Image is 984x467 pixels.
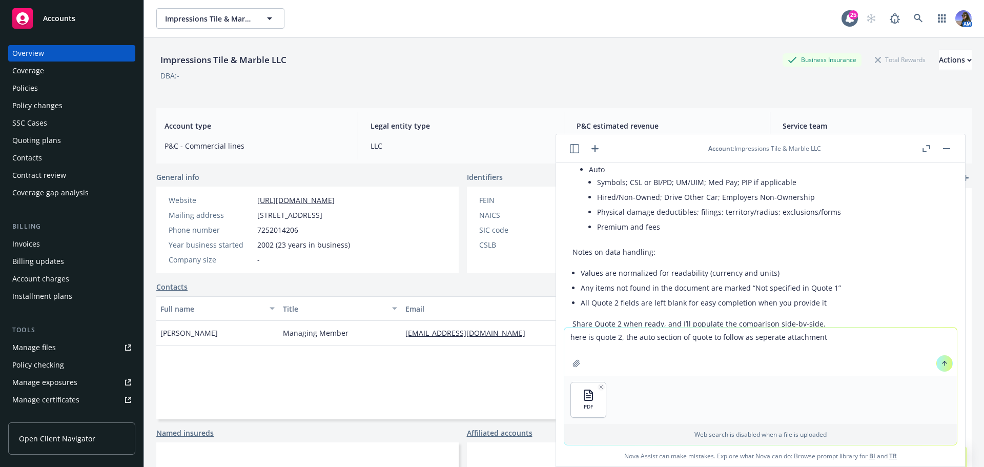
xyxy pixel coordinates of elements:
div: Impressions Tile & Marble LLC [156,53,291,67]
a: Contacts [8,150,135,166]
span: Accounts [43,14,75,23]
div: Business Insurance [783,53,862,66]
div: Manage exposures [12,374,77,391]
span: Nova Assist can make mistakes. Explore what Nova can do: Browse prompt library for and [560,445,961,466]
a: Invoices [8,236,135,252]
a: [EMAIL_ADDRESS][DOMAIN_NAME] [405,328,534,338]
span: 7252014206 [257,225,298,235]
div: Manage files [12,339,56,356]
a: SSC Cases [8,115,135,131]
a: Contract review [8,167,135,184]
a: Manage files [8,339,135,356]
div: Contract review [12,167,66,184]
p: Web search is disabled when a file is uploaded [570,430,951,439]
div: Quoting plans [12,132,61,149]
div: Total Rewards [870,53,931,66]
a: Overview [8,45,135,62]
span: P&C estimated revenue [577,120,757,131]
div: Year business started [169,239,253,250]
span: [PERSON_NAME] [160,328,218,338]
span: General info [156,172,199,182]
a: Accounts [8,4,135,33]
a: BI [869,452,875,460]
span: Identifiers [467,172,503,182]
a: Account charges [8,271,135,287]
div: CSLB [479,239,564,250]
span: LLC [371,140,551,151]
a: Named insureds [156,428,214,438]
div: Policies [12,80,38,96]
li: Values are normalized for readability (currency and units) [581,266,949,280]
textarea: here is quote 2, the auto section of quote to follow as seperate attachment [564,328,957,376]
span: Account type [165,120,345,131]
a: Manage claims [8,409,135,425]
span: Open Client Navigator [19,433,95,444]
button: Impressions Tile & Marble LLC [156,8,284,29]
span: 2002 (23 years in business) [257,239,350,250]
a: Coverage gap analysis [8,185,135,201]
a: Report a Bug [885,8,905,29]
div: Policy changes [12,97,63,114]
a: Contacts [156,281,188,292]
div: NAICS [479,210,564,220]
a: Policy changes [8,97,135,114]
div: SIC code [479,225,564,235]
span: Legal entity type [371,120,551,131]
p: Share Quote 2 when ready, and I’ll populate the comparison side-by-side. [572,318,949,329]
a: TR [889,452,897,460]
button: Full name [156,296,279,321]
div: 25 [849,10,858,19]
a: Policies [8,80,135,96]
li: All Quote 2 fields are left blank for easy completion when you provide it [581,295,949,310]
div: Email [405,303,590,314]
a: Manage exposures [8,374,135,391]
span: - [257,254,260,265]
p: Notes on data handling: [572,247,949,257]
a: Start snowing [861,8,881,29]
div: FEIN [479,195,564,206]
a: Search [908,8,929,29]
div: Overview [12,45,44,62]
span: Impressions Tile & Marble LLC [165,13,254,24]
div: Installment plans [12,288,72,304]
button: Title [279,296,401,321]
a: add [959,172,972,184]
li: Symbols; CSL or BI/PD; UM/UIM; Med Pay; PIP if applicable [597,175,949,190]
span: Account [708,144,733,153]
div: Website [169,195,253,206]
span: Service team [783,120,963,131]
span: P&C - Commercial lines [165,140,345,151]
a: Coverage [8,63,135,79]
div: Billing updates [12,253,64,270]
li: Auto [589,162,949,236]
div: Mailing address [169,210,253,220]
div: Invoices [12,236,40,252]
span: Managing Member [283,328,348,338]
div: Coverage gap analysis [12,185,89,201]
div: SSC Cases [12,115,47,131]
li: Physical damage deductibles; filings; territory/radius; exclusions/forms [597,205,949,219]
a: [URL][DOMAIN_NAME] [257,195,335,205]
div: Manage claims [12,409,64,425]
a: Manage certificates [8,392,135,408]
li: Any items not found in the document are marked “Not specified in Quote 1” [581,280,949,295]
a: Quoting plans [8,132,135,149]
div: Coverage [12,63,44,79]
button: PDF [571,382,606,417]
div: Title [283,303,386,314]
button: Email [401,296,605,321]
div: Company size [169,254,253,265]
div: Full name [160,303,263,314]
a: Billing updates [8,253,135,270]
div: Account charges [12,271,69,287]
div: Contacts [12,150,42,166]
a: Affiliated accounts [467,428,532,438]
li: Premium and fees [597,219,949,234]
img: photo [955,10,972,27]
a: Switch app [932,8,952,29]
span: PDF [584,403,593,410]
span: [STREET_ADDRESS] [257,210,322,220]
div: Policy checking [12,357,64,373]
button: Actions [939,50,972,70]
